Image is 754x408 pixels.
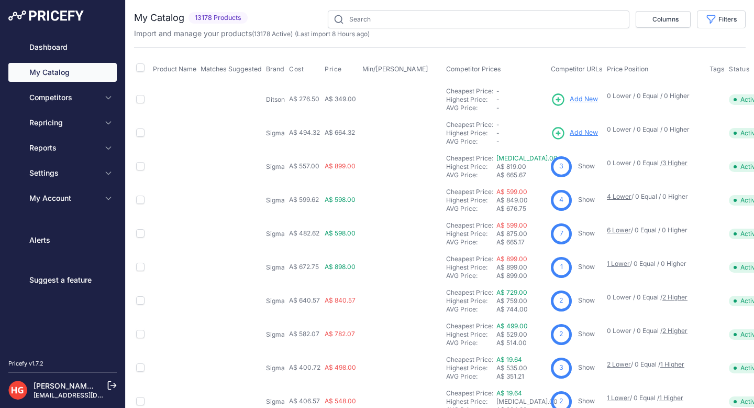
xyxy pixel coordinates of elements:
[266,95,285,104] p: Ditson
[551,65,603,73] span: Competitor URLs
[559,195,563,205] span: 4
[446,356,493,363] a: Cheapest Price:
[662,159,688,167] a: 3 Higher
[496,356,522,363] a: A$ 19.64
[266,65,284,73] span: Brand
[697,10,746,28] button: Filters
[446,221,493,229] a: Cheapest Price:
[607,260,630,267] a: 1 Lower
[201,65,262,73] span: Matches Suggested
[325,128,355,136] span: A$ 664.32
[29,117,98,128] span: Repricing
[446,196,496,205] div: Highest Price:
[607,327,699,335] p: 0 Lower / 0 Equal /
[496,389,522,397] a: A$ 19.64
[559,396,563,406] span: 2
[289,196,319,203] span: A$ 599.62
[446,129,496,137] div: Highest Price:
[34,391,143,399] a: [EMAIL_ADDRESS][DOMAIN_NAME]
[496,364,527,372] span: A$ 535.00
[607,360,631,368] a: 2 Lower
[446,305,496,314] div: AVG Price:
[578,397,595,405] a: Show
[636,11,691,28] button: Columns
[446,188,493,196] a: Cheapest Price:
[8,138,117,157] button: Reports
[559,162,563,171] span: 3
[496,230,527,238] span: A$ 875.00
[578,296,595,304] a: Show
[570,94,598,104] span: Add New
[496,171,547,179] div: A$ 665.67
[266,196,285,205] p: Sigma
[607,65,648,73] span: Price Position
[496,129,500,137] span: -
[446,104,496,112] div: AVG Price:
[325,65,344,73] button: Price
[134,10,184,25] h2: My Catalog
[496,297,527,305] span: A$ 759.00
[446,65,501,73] span: Competitor Prices
[266,330,285,339] p: Sigma
[570,128,598,138] span: Add New
[289,296,320,304] span: A$ 640.57
[325,363,356,371] span: A$ 498.00
[607,226,699,234] p: / 0 Equal / 0 Higher
[325,162,356,170] span: A$ 899.00
[496,221,527,229] a: A$ 599.00
[496,205,547,213] div: A$ 676.75
[496,339,547,347] div: A$ 514.00
[578,229,595,237] a: Show
[8,88,117,107] button: Competitors
[496,121,500,128] span: -
[496,238,547,246] div: A$ 665.17
[29,193,98,203] span: My Account
[29,92,98,103] span: Competitors
[446,398,496,406] div: Highest Price:
[559,329,563,339] span: 2
[662,293,688,301] a: 2 Higher
[578,263,595,271] a: Show
[289,263,319,271] span: A$ 672.75
[496,272,547,280] div: A$ 899.00
[289,95,319,103] span: A$ 276.50
[289,162,319,170] span: A$ 557.00
[559,363,563,373] span: 3
[188,12,248,24] span: 13178 Products
[8,231,117,250] a: Alerts
[325,397,356,405] span: A$ 548.00
[578,196,595,203] a: Show
[446,297,496,305] div: Highest Price:
[325,229,356,237] span: A$ 598.00
[559,296,563,306] span: 2
[325,95,356,103] span: A$ 349.00
[607,260,699,268] p: / 0 Equal / 0 Higher
[607,92,699,100] p: 0 Lower / 0 Equal / 0 Higher
[496,255,527,263] a: A$ 899.00
[446,95,496,104] div: Highest Price:
[325,330,355,338] span: A$ 782.07
[34,381,121,390] a: [PERSON_NAME] Guitars
[607,293,699,302] p: 0 Lower / 0 Equal /
[446,154,493,162] a: Cheapest Price:
[560,262,563,272] span: 1
[252,30,293,38] span: ( )
[289,397,320,405] span: A$ 406.57
[662,327,688,335] a: 2 Higher
[496,137,500,145] span: -
[446,330,496,339] div: Highest Price:
[266,263,285,272] p: Sigma
[496,87,500,95] span: -
[607,226,631,234] a: 6 Lower
[496,196,528,204] span: A$ 849.00
[578,330,595,338] a: Show
[446,121,493,128] a: Cheapest Price:
[289,229,319,237] span: A$ 482.62
[8,113,117,132] button: Repricing
[328,10,629,28] input: Search
[496,95,500,103] span: -
[289,65,304,73] span: Cost
[446,171,496,179] div: AVG Price:
[266,163,285,171] p: Sigma
[295,30,370,38] span: (Last import 8 Hours ago)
